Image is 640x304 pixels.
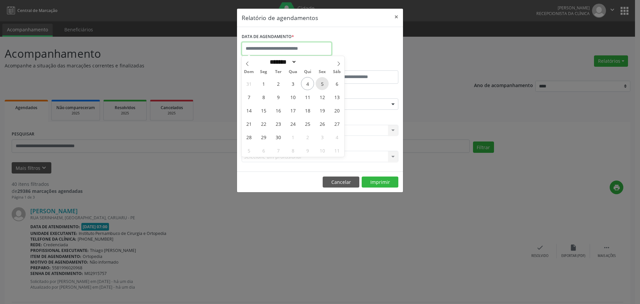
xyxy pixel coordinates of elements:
[272,90,285,103] span: Setembro 9, 2025
[316,144,329,157] span: Outubro 10, 2025
[286,130,299,143] span: Outubro 1, 2025
[242,90,255,103] span: Setembro 7, 2025
[286,104,299,117] span: Setembro 17, 2025
[257,144,270,157] span: Outubro 6, 2025
[242,77,255,90] span: Agosto 31, 2025
[316,104,329,117] span: Setembro 19, 2025
[300,70,315,74] span: Qui
[297,58,319,65] input: Year
[286,117,299,130] span: Setembro 24, 2025
[272,77,285,90] span: Setembro 2, 2025
[242,130,255,143] span: Setembro 28, 2025
[267,58,297,65] select: Month
[315,70,330,74] span: Sex
[330,77,343,90] span: Setembro 6, 2025
[242,70,256,74] span: Dom
[242,117,255,130] span: Setembro 21, 2025
[301,77,314,90] span: Setembro 4, 2025
[323,177,359,188] button: Cancelar
[272,117,285,130] span: Setembro 23, 2025
[257,104,270,117] span: Setembro 15, 2025
[272,130,285,143] span: Setembro 30, 2025
[390,9,403,25] button: Close
[330,130,343,143] span: Outubro 4, 2025
[286,90,299,103] span: Setembro 10, 2025
[272,104,285,117] span: Setembro 16, 2025
[256,70,271,74] span: Seg
[316,130,329,143] span: Outubro 3, 2025
[330,144,343,157] span: Outubro 11, 2025
[242,144,255,157] span: Outubro 5, 2025
[301,104,314,117] span: Setembro 18, 2025
[272,144,285,157] span: Outubro 7, 2025
[362,177,398,188] button: Imprimir
[242,32,294,42] label: DATA DE AGENDAMENTO
[271,70,286,74] span: Ter
[242,104,255,117] span: Setembro 14, 2025
[322,60,398,70] label: ATÉ
[257,90,270,103] span: Setembro 8, 2025
[286,70,300,74] span: Qua
[301,130,314,143] span: Outubro 2, 2025
[242,13,318,22] h5: Relatório de agendamentos
[316,117,329,130] span: Setembro 26, 2025
[301,90,314,103] span: Setembro 11, 2025
[301,144,314,157] span: Outubro 9, 2025
[286,144,299,157] span: Outubro 8, 2025
[286,77,299,90] span: Setembro 3, 2025
[316,90,329,103] span: Setembro 12, 2025
[257,77,270,90] span: Setembro 1, 2025
[257,117,270,130] span: Setembro 22, 2025
[301,117,314,130] span: Setembro 25, 2025
[330,90,343,103] span: Setembro 13, 2025
[316,77,329,90] span: Setembro 5, 2025
[330,117,343,130] span: Setembro 27, 2025
[330,70,344,74] span: Sáb
[257,130,270,143] span: Setembro 29, 2025
[330,104,343,117] span: Setembro 20, 2025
